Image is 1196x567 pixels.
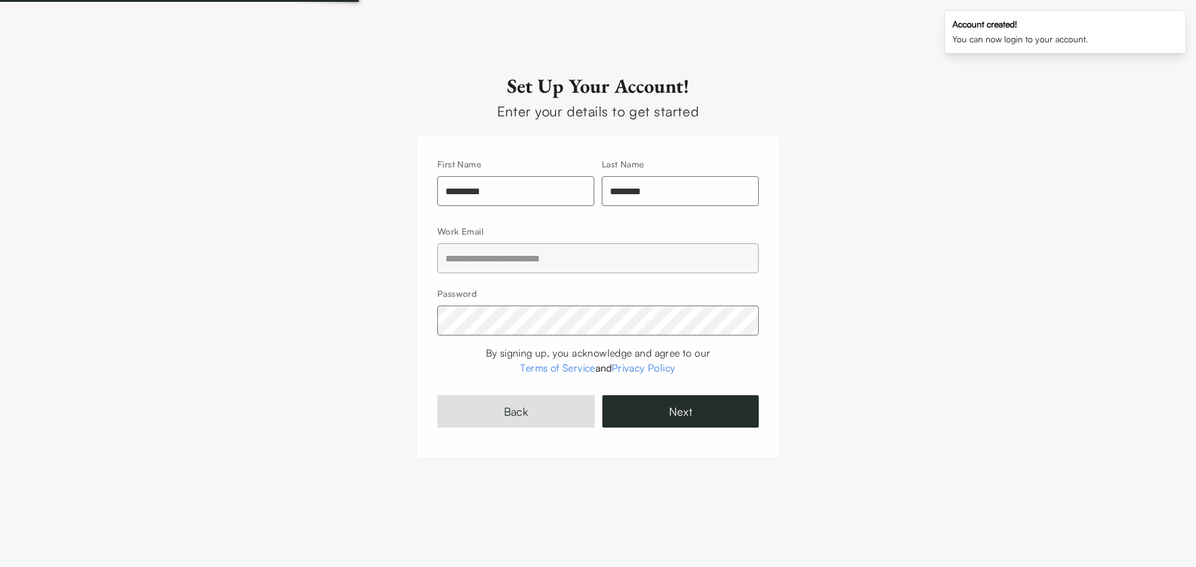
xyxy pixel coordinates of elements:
a: Terms of Service [520,362,595,374]
label: Work Email [437,226,483,237]
span: and [596,362,612,374]
button: Next [602,395,759,428]
button: Back [437,395,595,428]
h2: Set Up Your Account! [417,73,779,98]
label: Last Name [602,159,645,169]
label: Password [437,288,477,299]
div: You can now login to your account. [952,33,1088,45]
label: First Name [437,159,482,169]
a: Privacy Policy [612,362,676,374]
div: By signing up, you acknowledge and agree to our [437,345,759,360]
div: Account created! [952,18,1088,30]
div: Enter your details to get started [417,101,779,121]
